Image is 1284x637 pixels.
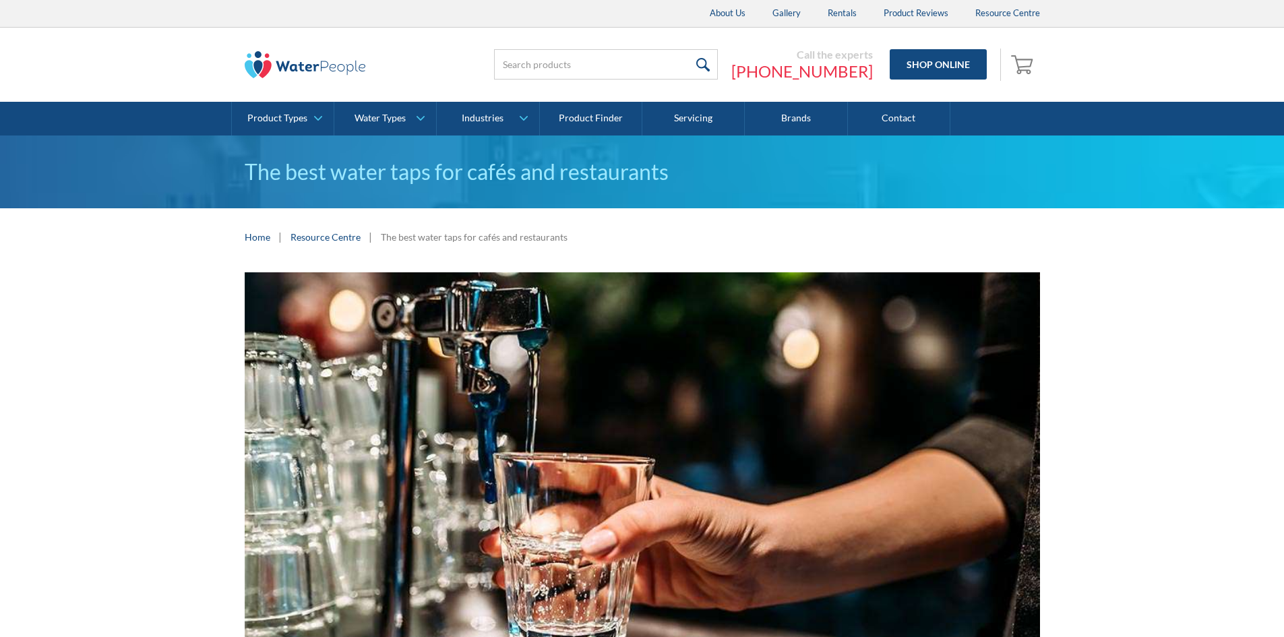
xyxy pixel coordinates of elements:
[1008,49,1040,81] a: Open empty cart
[642,102,745,135] a: Servicing
[355,113,406,124] div: Water Types
[381,230,568,244] div: The best water taps for cafés and restaurants
[291,230,361,244] a: Resource Centre
[245,230,270,244] a: Home
[540,102,642,135] a: Product Finder
[334,102,436,135] a: Water Types
[247,113,307,124] div: Product Types
[1011,53,1037,75] img: shopping cart
[848,102,950,135] a: Contact
[245,51,366,78] img: The Water People
[745,102,847,135] a: Brands
[731,61,873,82] a: [PHONE_NUMBER]
[277,229,284,245] div: |
[437,102,539,135] a: Industries
[462,113,503,124] div: Industries
[731,48,873,61] div: Call the experts
[890,49,987,80] a: Shop Online
[494,49,718,80] input: Search products
[245,156,1040,188] h1: The best water taps for cafés and restaurants
[367,229,374,245] div: |
[232,102,334,135] a: Product Types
